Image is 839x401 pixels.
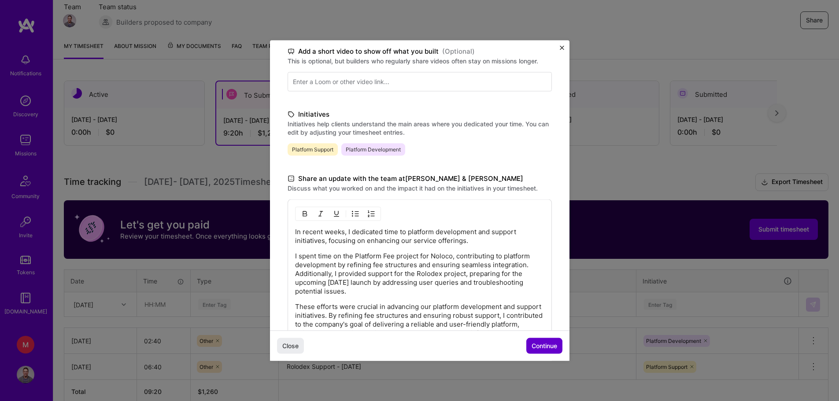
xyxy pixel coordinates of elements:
p: In recent weeks, I dedicated time to platform development and support initiatives, focusing on en... [295,227,544,245]
span: Close [282,342,299,350]
img: OL [368,210,375,217]
img: Italic [317,210,324,217]
i: icon TagBlack [288,109,295,119]
label: Discuss what you worked on and the impact it had on the initiatives in your timesheet. [288,184,552,192]
button: Continue [526,338,562,354]
span: Continue [532,342,557,350]
input: Enter a Loom or other video link... [288,72,552,91]
span: Platform Development [341,143,405,155]
button: Close [560,45,564,55]
label: Share an update with the team at [PERSON_NAME] & [PERSON_NAME] [288,173,552,184]
span: Platform Support [288,143,338,155]
i: icon DocumentBlack [288,173,295,184]
img: UL [352,210,359,217]
p: These efforts were crucial in advancing our platform development and support initiatives. By refi... [295,302,544,337]
i: icon TvBlack [288,46,295,56]
button: Close [277,338,304,354]
img: Bold [301,210,308,217]
span: (Optional) [442,46,475,56]
label: Initiatives help clients understand the main areas where you dedicated your time. You can edit by... [288,119,552,136]
label: Initiatives [288,109,552,119]
p: I spent time on the Platform Fee project for Noloco, contributing to platform development by refi... [295,251,544,295]
label: This is optional, but builders who regularly share videos often stay on missions longer. [288,56,552,65]
img: Underline [333,210,340,217]
label: Add a short video to show off what you built [288,46,552,56]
